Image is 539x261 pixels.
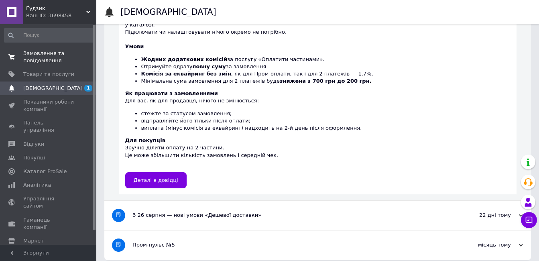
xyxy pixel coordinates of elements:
[23,237,44,245] span: Маркет
[23,141,44,148] span: Відгуки
[125,137,511,166] div: Зручно ділити оплату на 2 частини. Це може збільшити кількість замовлень і середній чек.
[132,241,443,249] div: Пром-пульс №5
[23,98,74,113] span: Показники роботи компанії
[84,85,92,92] span: 1
[26,5,86,12] span: Ґудзик
[125,90,218,96] b: Як працювати з замовленнями
[23,50,74,64] span: Замовлення та повідомлення
[192,63,226,69] b: повну суму
[443,212,523,219] div: 22 дні тому
[26,12,96,19] div: Ваш ID: 3698458
[141,70,511,77] li: , як для Пром-оплати, так і для 2 платежів — 1,7%,
[23,85,83,92] span: [DEMOGRAPHIC_DATA]
[280,78,372,84] b: знижена з 700 грн до 200 грн.
[125,172,187,188] a: Деталі в довідці
[443,241,523,249] div: місяць тому
[141,77,511,85] li: Мінімальна сума замовлення для 2 платежів буде
[141,110,511,117] li: стежте за статусом замовлення;
[23,216,74,231] span: Гаманець компанії
[120,7,216,17] h1: [DEMOGRAPHIC_DATA]
[141,71,232,77] b: Комісія за еквайринг без змін
[4,28,95,43] input: Пошук
[125,43,144,49] b: Умови
[23,71,74,78] span: Товари та послуги
[521,212,537,228] button: Чат з покупцем
[132,212,443,219] div: З 26 серпня — нові умови «Дешевої доставки»
[23,119,74,134] span: Панель управління
[141,56,511,63] li: за послугу «Оплатити частинами».
[23,195,74,210] span: Управління сайтом
[23,181,51,189] span: Аналітика
[125,137,165,143] b: Для покупців
[141,56,228,62] b: Жодних додаткових комісій
[125,90,511,132] div: Для вас, як для продавця, нічого не змінюється:
[141,124,511,132] li: виплата (мінус комісія за еквайринг) надходить на 2-й день після оформлення.
[23,168,67,175] span: Каталог ProSale
[134,177,178,183] span: Деталі в довідці
[23,154,45,161] span: Покупці
[141,117,511,124] li: відправляйте його тільки після оплати;
[141,63,511,70] li: Отримуйте одразу за замовлення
